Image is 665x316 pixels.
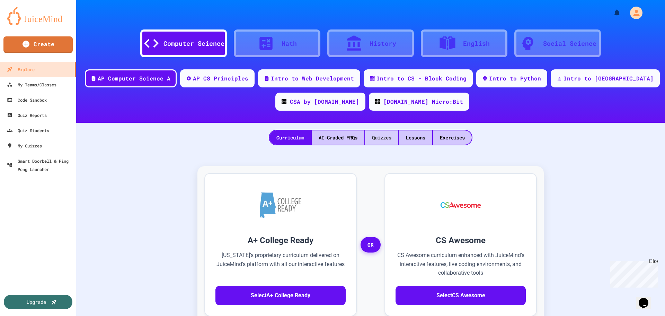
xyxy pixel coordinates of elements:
div: Intro to CS - Block Coding [376,74,467,83]
div: Intro to [GEOGRAPHIC_DATA] [564,74,654,83]
p: CS Awesome curriculum enhanced with JuiceMind's interactive features, live coding environments, a... [396,251,526,277]
div: Quiz Reports [7,111,47,119]
div: Math [282,39,297,48]
div: Code Sandbox [7,96,47,104]
div: Upgrade [27,298,46,306]
a: Create [3,36,73,53]
div: My Quizzes [7,142,42,150]
div: Exercises [433,130,472,145]
div: Quizzes [365,130,398,145]
h3: CS Awesome [396,234,526,247]
div: [DOMAIN_NAME] Micro:Bit [383,97,463,106]
img: CODE_logo_RGB.png [375,99,380,104]
img: CODE_logo_RGB.png [282,99,286,104]
button: SelectCS Awesome [396,286,526,305]
p: [US_STATE]'s proprietary curriculum delivered on JuiceMind's platform with all our interactive fe... [215,251,346,277]
div: Computer Science [163,39,224,48]
img: CS Awesome [434,184,488,226]
div: Chat with us now!Close [3,3,48,44]
div: AI-Graded FRQs [312,130,364,145]
div: Explore [7,65,35,74]
div: English [463,39,490,48]
div: Intro to Web Development [271,74,354,83]
img: A+ College Ready [260,192,301,218]
button: SelectA+ College Ready [215,286,346,305]
div: History [370,39,396,48]
div: Intro to Python [489,74,541,83]
div: My Notifications [600,7,623,19]
img: logo-orange.svg [7,7,69,25]
div: AP Computer Science A [98,74,170,83]
h3: A+ College Ready [215,234,346,247]
div: Lessons [399,130,432,145]
div: Smart Doorbell & Ping Pong Launcher [7,157,73,173]
div: Curriculum [269,130,311,145]
div: My Teams/Classes [7,80,56,89]
iframe: chat widget [608,258,658,288]
div: CSA by [DOMAIN_NAME] [290,97,359,106]
span: OR [361,237,381,253]
iframe: chat widget [636,288,658,309]
div: Quiz Students [7,126,49,135]
div: My Account [623,5,644,21]
div: Social Science [543,39,596,48]
div: AP CS Principles [193,74,248,83]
